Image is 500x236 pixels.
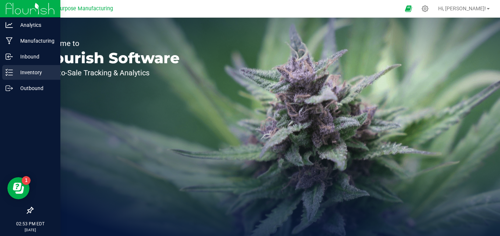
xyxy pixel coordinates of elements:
span: Hi, [PERSON_NAME]! [438,6,486,11]
p: Welcome to [40,40,180,47]
inline-svg: Outbound [6,85,13,92]
inline-svg: Inventory [6,69,13,76]
inline-svg: Analytics [6,21,13,29]
p: Inbound [13,52,57,61]
div: Manage settings [420,5,430,12]
iframe: Resource center unread badge [22,176,31,185]
p: Seed-to-Sale Tracking & Analytics [40,69,180,76]
inline-svg: Inbound [6,53,13,60]
iframe: Resource center [7,177,29,199]
span: Greater Purpose Manufacturing [37,6,113,12]
inline-svg: Manufacturing [6,37,13,44]
p: 02:53 PM EDT [3,221,57,227]
p: Analytics [13,21,57,29]
span: Open Ecommerce Menu [400,1,417,16]
p: Manufacturing [13,36,57,45]
p: [DATE] [3,227,57,233]
p: Outbound [13,84,57,93]
p: Inventory [13,68,57,77]
p: Flourish Software [40,51,180,65]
